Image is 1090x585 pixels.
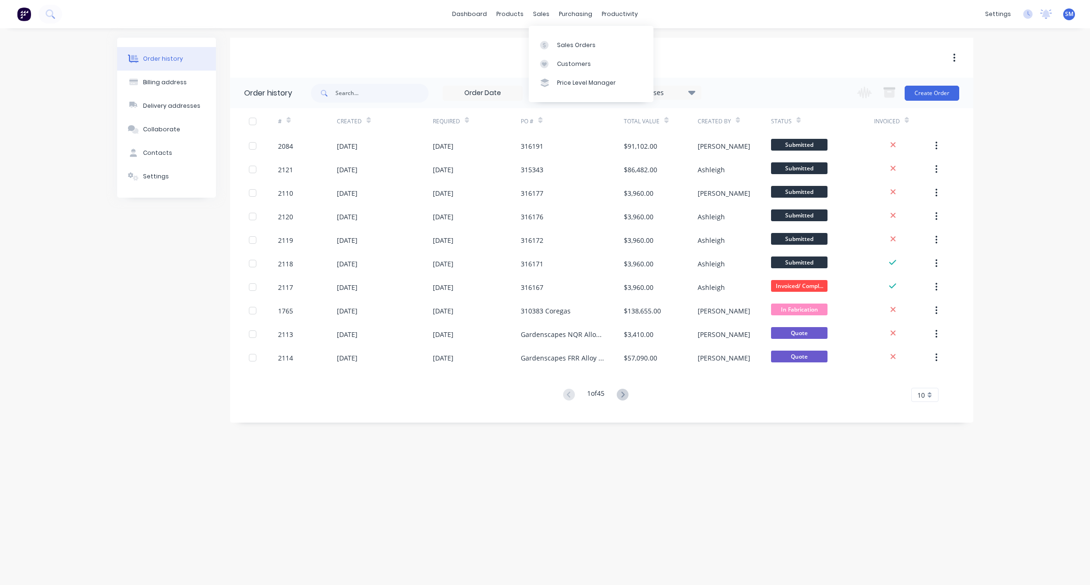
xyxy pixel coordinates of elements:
div: [PERSON_NAME] [698,306,750,316]
div: [DATE] [337,282,358,292]
div: Created [337,108,432,134]
div: [DATE] [433,165,454,175]
div: 2118 [278,259,293,269]
div: Gardenscapes FRR Alloy tipper [521,353,605,363]
div: Settings [143,172,169,181]
span: 10 [917,390,925,400]
div: 1765 [278,306,293,316]
div: [DATE] [433,329,454,339]
input: Search... [335,84,429,103]
a: Price Level Manager [529,73,653,92]
div: 2117 [278,282,293,292]
div: Total Value [624,108,697,134]
div: sales [528,7,554,21]
div: Created By [698,117,731,126]
div: # [278,117,282,126]
button: Create Order [905,86,959,101]
div: Delivery addresses [143,102,200,110]
div: Total Value [624,117,660,126]
div: Invoiced [874,108,933,134]
a: Sales Orders [529,35,653,54]
span: Invoiced/ Compl... [771,280,827,292]
div: Billing address [143,78,187,87]
span: Submitted [771,209,827,221]
input: Order Date [443,86,522,100]
div: [DATE] [433,141,454,151]
div: [PERSON_NAME] [698,141,750,151]
div: [DATE] [337,306,358,316]
div: Ashleigh [698,282,725,292]
span: SM [1065,10,1074,18]
div: 316167 [521,282,543,292]
div: Order history [143,55,183,63]
div: 315343 [521,165,543,175]
div: Ashleigh [698,212,725,222]
div: [DATE] [433,212,454,222]
div: [DATE] [433,235,454,245]
div: [DATE] [433,259,454,269]
span: In Fabrication [771,304,827,315]
div: [DATE] [433,306,454,316]
div: purchasing [554,7,597,21]
div: Price Level Manager [557,79,616,87]
div: Sales Orders [557,41,596,49]
button: Contacts [117,141,216,165]
div: [DATE] [337,165,358,175]
div: productivity [597,7,643,21]
div: [DATE] [433,188,454,198]
div: [PERSON_NAME] [698,329,750,339]
div: Created By [698,108,771,134]
div: PO # [521,108,624,134]
div: [DATE] [433,353,454,363]
div: $3,960.00 [624,259,653,269]
a: Customers [529,55,653,73]
div: 316171 [521,259,543,269]
button: Order history [117,47,216,71]
div: 2113 [278,329,293,339]
div: 2119 [278,235,293,245]
div: [DATE] [337,329,358,339]
div: Ashleigh [698,259,725,269]
div: Status [771,117,792,126]
div: products [492,7,528,21]
img: Factory [17,7,31,21]
span: Submitted [771,186,827,198]
div: [PERSON_NAME] [698,353,750,363]
a: dashboard [447,7,492,21]
div: 2120 [278,212,293,222]
div: Status [771,108,874,134]
div: Gardenscapes NQR Alloy tipper [521,329,605,339]
div: Order history [244,88,292,99]
div: 2121 [278,165,293,175]
div: [DATE] [337,188,358,198]
button: Delivery addresses [117,94,216,118]
div: [DATE] [433,282,454,292]
div: 310383 Coregas [521,306,571,316]
div: [DATE] [337,353,358,363]
div: Ashleigh [698,235,725,245]
div: $57,090.00 [624,353,657,363]
button: Collaborate [117,118,216,141]
div: Customers [557,60,591,68]
div: PO # [521,117,533,126]
div: $3,410.00 [624,329,653,339]
div: $3,960.00 [624,212,653,222]
div: $3,960.00 [624,282,653,292]
div: Invoiced [874,117,900,126]
div: [DATE] [337,259,358,269]
div: 316177 [521,188,543,198]
span: Submitted [771,233,827,245]
div: $138,655.00 [624,306,661,316]
span: Quote [771,327,827,339]
div: 316172 [521,235,543,245]
div: 2084 [278,141,293,151]
div: [PERSON_NAME] [698,188,750,198]
div: # [278,108,337,134]
div: 2110 [278,188,293,198]
div: Required [433,117,460,126]
div: [DATE] [337,235,358,245]
button: Settings [117,165,216,188]
div: [DATE] [337,212,358,222]
div: 2114 [278,353,293,363]
span: Submitted [771,162,827,174]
